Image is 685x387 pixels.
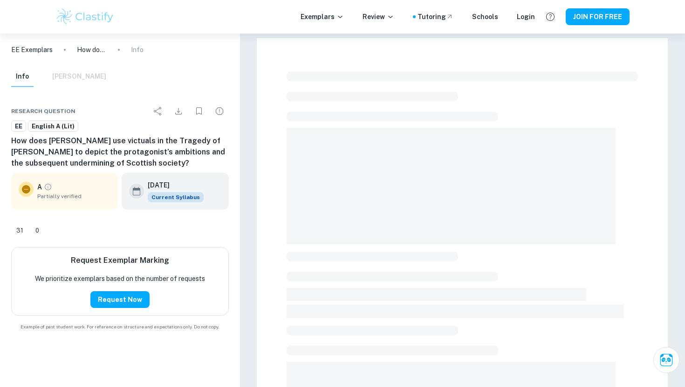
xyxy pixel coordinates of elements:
p: Exemplars [301,12,344,22]
span: EE [12,122,26,131]
a: EE Exemplars [11,45,53,55]
p: Info [131,45,144,55]
button: Ask Clai [653,347,679,373]
h6: Request Exemplar Marking [71,255,169,266]
span: 0 [30,226,44,235]
div: Dislike [30,223,44,238]
button: JOIN FOR FREE [566,8,630,25]
span: Partially verified [37,192,110,200]
p: How does [PERSON_NAME] use victuals in the Tragedy of [PERSON_NAME] to depict the protagonist’s a... [77,45,107,55]
button: Help and Feedback [542,9,558,25]
h6: [DATE] [148,180,196,190]
p: Review [363,12,394,22]
span: Research question [11,107,75,115]
span: 31 [11,226,28,235]
span: English A (Lit) [28,122,78,131]
button: Request Now [90,291,150,308]
div: Download [169,102,188,120]
p: We prioritize exemplars based on the number of requests [35,274,205,284]
a: Schools [472,12,498,22]
a: English A (Lit) [28,120,78,132]
p: A [37,182,42,192]
a: Login [517,12,535,22]
div: Bookmark [190,102,208,120]
div: This exemplar is based on the current syllabus. Feel free to refer to it for inspiration/ideas wh... [148,192,204,202]
h6: How does [PERSON_NAME] use victuals in the Tragedy of [PERSON_NAME] to depict the protagonist’s a... [11,135,229,169]
a: Tutoring [418,12,453,22]
a: Grade partially verified [44,183,52,191]
button: Info [11,67,34,87]
span: Example of past student work. For reference on structure and expectations only. Do not copy. [11,323,229,330]
div: Share [149,102,167,120]
img: Clastify logo [55,7,115,26]
div: Like [11,223,28,238]
a: EE [11,120,26,132]
span: Current Syllabus [148,192,204,202]
div: Report issue [210,102,229,120]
